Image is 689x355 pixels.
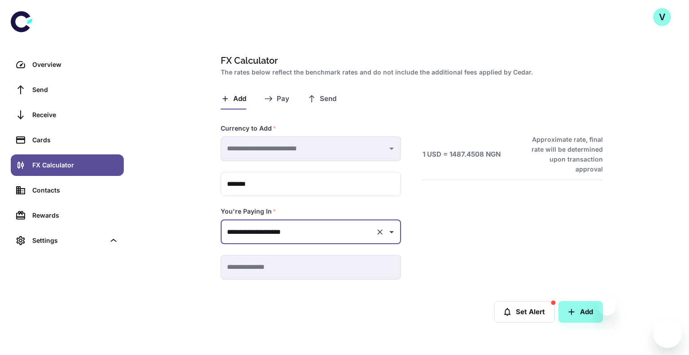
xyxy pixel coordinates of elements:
[494,301,555,323] button: Set Alert
[32,210,118,220] div: Rewards
[653,319,682,348] iframe: Button to launch messaging window
[11,79,124,101] a: Send
[233,95,246,103] span: Add
[32,85,118,95] div: Send
[374,226,386,238] button: Clear
[221,207,276,216] label: You're Paying In
[32,135,118,145] div: Cards
[653,8,671,26] button: V
[277,95,289,103] span: Pay
[11,230,124,251] div: Settings
[221,67,599,77] h2: The rates below reflect the benchmark rates and do not include the additional fees applied by Cedar.
[221,124,276,133] label: Currency to Add
[11,180,124,201] a: Contacts
[522,135,603,174] h6: Approximate rate, final rate will be determined upon transaction approval
[385,226,398,238] button: Open
[320,95,336,103] span: Send
[11,54,124,75] a: Overview
[11,205,124,226] a: Rewards
[32,236,105,245] div: Settings
[32,185,118,195] div: Contacts
[32,60,118,70] div: Overview
[221,54,599,67] h1: FX Calculator
[11,154,124,176] a: FX Calculator
[11,129,124,151] a: Cards
[423,149,501,160] h6: 1 USD = 1487.4508 NGN
[597,298,615,316] iframe: Close message
[32,160,118,170] div: FX Calculator
[558,301,603,323] button: Add
[32,110,118,120] div: Receive
[11,104,124,126] a: Receive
